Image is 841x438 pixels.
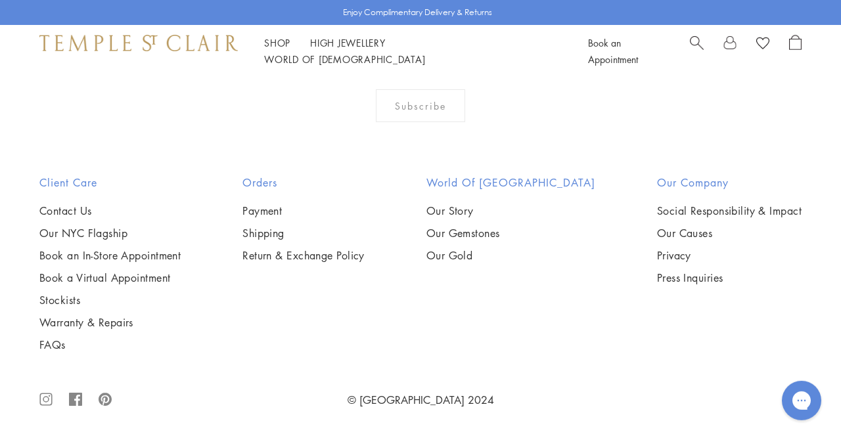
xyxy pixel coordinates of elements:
a: FAQs [39,338,181,352]
a: High JewelleryHigh Jewellery [310,36,386,49]
a: ShopShop [264,36,290,49]
a: Our Gold [426,248,595,263]
a: Book an In-Store Appointment [39,248,181,263]
h2: World of [GEOGRAPHIC_DATA] [426,175,595,190]
img: Temple St. Clair [39,35,238,51]
a: Warranty & Repairs [39,315,181,330]
a: Social Responsibility & Impact [657,204,802,218]
h2: Orders [242,175,365,190]
a: Search [690,35,704,68]
div: Subscribe [376,89,466,122]
a: Return & Exchange Policy [242,248,365,263]
a: Contact Us [39,204,181,218]
a: Stockists [39,293,181,307]
a: © [GEOGRAPHIC_DATA] 2024 [348,393,494,407]
a: Shipping [242,226,365,240]
h2: Our Company [657,175,802,190]
a: Our Gemstones [426,226,595,240]
a: Open Shopping Bag [789,35,802,68]
a: Book a Virtual Appointment [39,271,181,285]
a: World of [DEMOGRAPHIC_DATA]World of [DEMOGRAPHIC_DATA] [264,53,425,66]
a: Payment [242,204,365,218]
p: Enjoy Complimentary Delivery & Returns [343,6,492,19]
a: Press Inquiries [657,271,802,285]
iframe: Gorgias live chat messenger [775,376,828,425]
a: Our Story [426,204,595,218]
a: Our NYC Flagship [39,226,181,240]
h2: Client Care [39,175,181,190]
a: Our Causes [657,226,802,240]
a: View Wishlist [756,35,769,55]
nav: Main navigation [264,35,558,68]
a: Book an Appointment [588,36,638,66]
a: Privacy [657,248,802,263]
